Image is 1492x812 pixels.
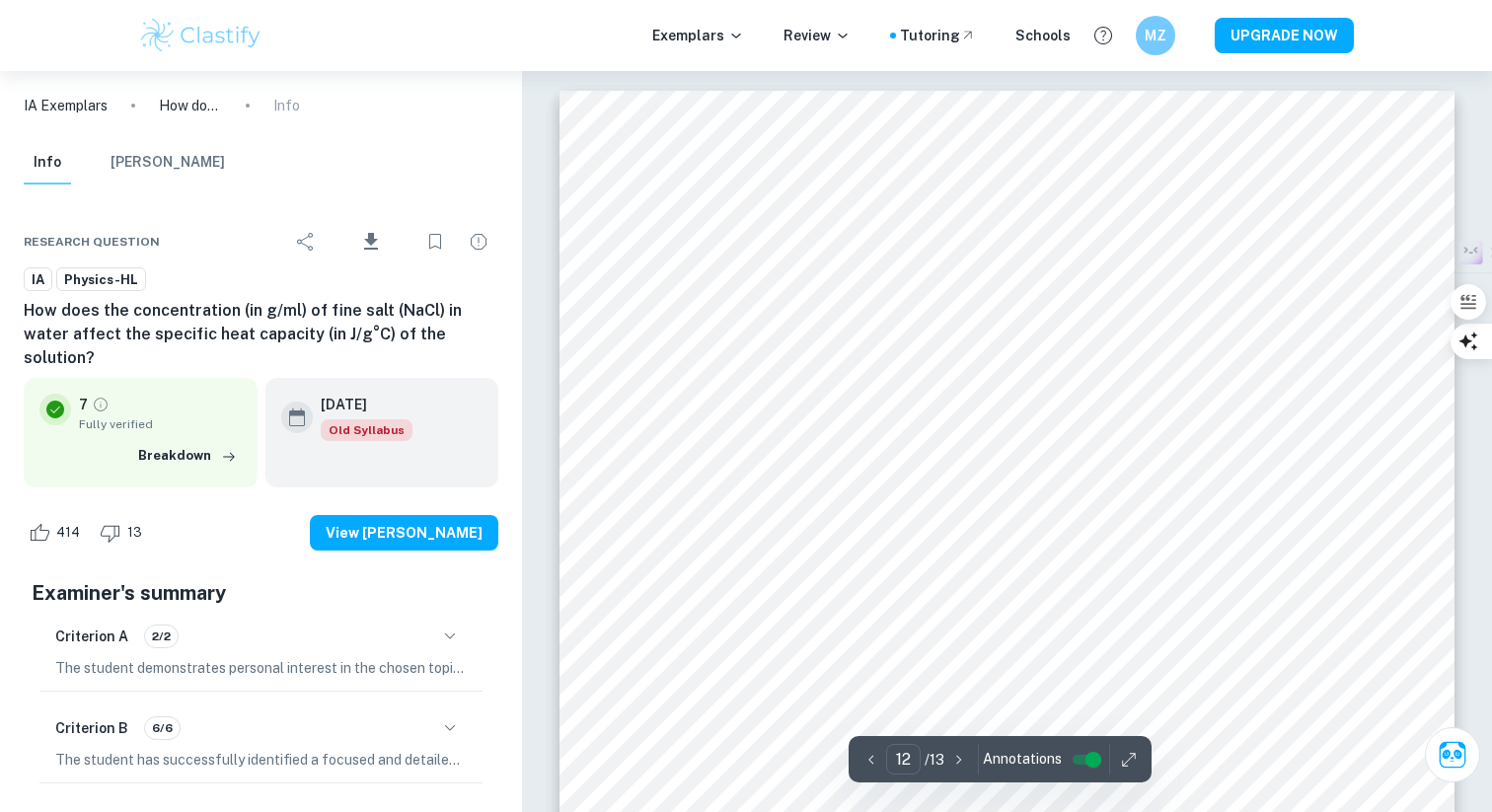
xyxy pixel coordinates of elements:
[55,657,467,679] p: The student demonstrates personal interest in the chosen topic and shows evidence of personal inp...
[55,749,467,771] p: The student has successfully identified a focused and detailed topic for investigation and has cl...
[55,626,128,647] h6: Criterion A
[983,749,1062,770] span: Annotations
[310,515,498,551] button: View [PERSON_NAME]
[783,25,851,46] p: Review
[111,141,225,185] button: [PERSON_NAME]
[138,16,263,55] img: Clastify logo
[55,717,128,739] h6: Criterion B
[95,517,153,549] div: Dislike
[79,415,242,433] span: Fully verified
[1215,18,1354,53] button: UPGRADE NOW
[1086,19,1120,52] button: Help and Feedback
[1425,727,1480,782] button: Ask Clai
[56,267,146,292] a: Physics-HL
[24,95,108,116] a: IA Exemplars
[321,419,412,441] span: Old Syllabus
[133,441,242,471] button: Breakdown
[116,523,153,543] span: 13
[24,233,160,251] span: Research question
[25,270,51,290] span: IA
[145,627,178,645] span: 2/2
[900,25,976,46] a: Tutoring
[321,394,397,415] h6: [DATE]
[145,719,180,737] span: 6/6
[92,396,110,413] a: Grade fully verified
[1015,25,1071,46] a: Schools
[45,523,91,543] span: 414
[24,517,91,549] div: Like
[32,578,490,608] h5: Examiner's summary
[1136,16,1175,55] button: MZ
[321,419,412,441] div: Starting from the May 2025 session, the Physics IA requirements have changed. It's OK to refer to...
[24,141,71,185] button: Info
[925,749,944,771] p: / 13
[57,270,145,290] span: Physics-HL
[1145,25,1167,46] h6: MZ
[273,95,300,116] p: Info
[652,25,744,46] p: Exemplars
[79,394,88,415] p: 7
[459,222,498,261] div: Report issue
[24,299,498,370] h6: How does the concentration (in g/ml) of fine salt (NaCl) in water affect the specific heat capaci...
[286,222,326,261] div: Share
[159,95,222,116] p: How does the concentration (in g/ml) of fine salt (NaCl) in water affect the specific heat capaci...
[415,222,455,261] div: Bookmark
[24,267,52,292] a: IA
[330,216,411,267] div: Download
